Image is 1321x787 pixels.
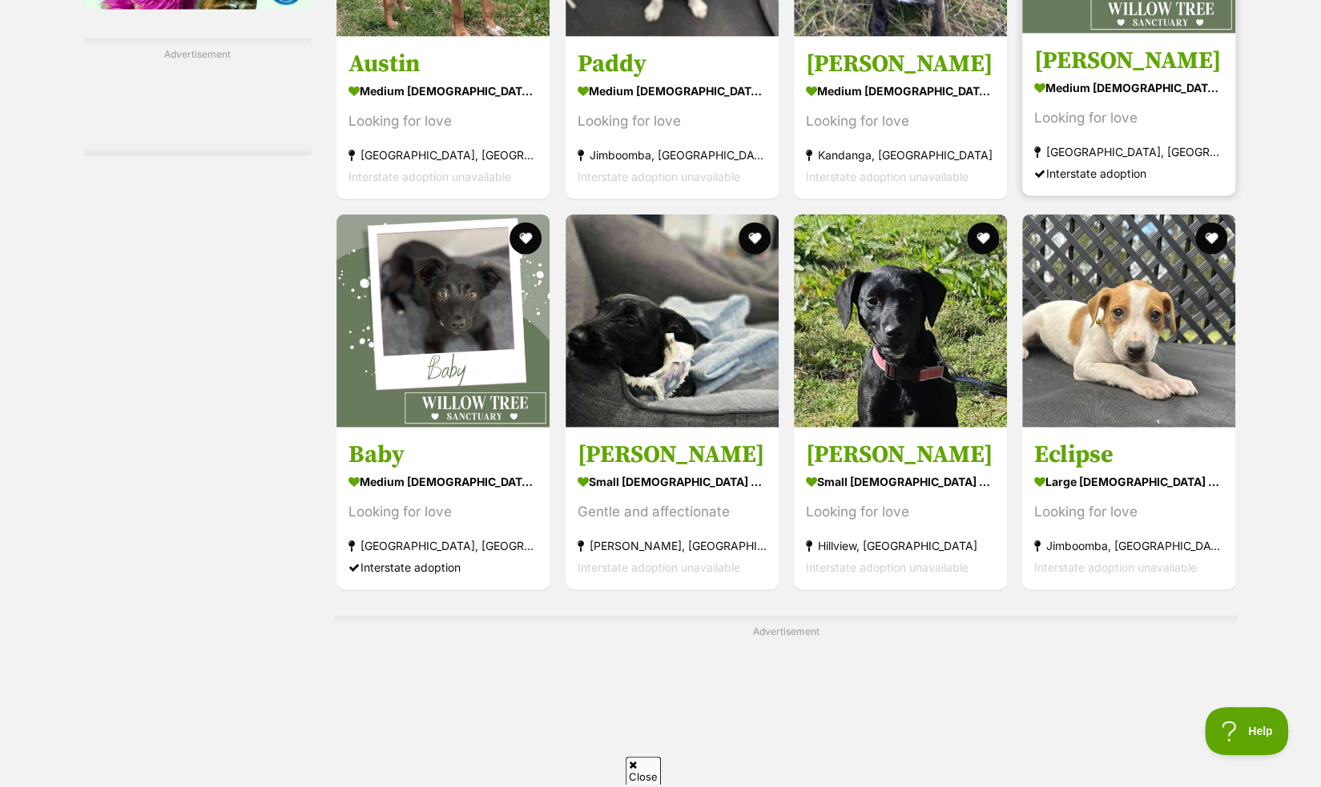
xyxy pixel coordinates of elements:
[566,37,779,199] a: Paddy medium [DEMOGRAPHIC_DATA] Dog Looking for love Jimboomba, [GEOGRAPHIC_DATA] Interstate adop...
[348,470,538,493] strong: medium [DEMOGRAPHIC_DATA] Dog
[806,49,995,79] h3: [PERSON_NAME]
[578,144,767,166] strong: Jimboomba, [GEOGRAPHIC_DATA]
[794,215,1007,428] img: Harry - Dachshund Dog
[84,38,312,155] div: Advertisement
[806,110,995,132] div: Looking for love
[794,428,1007,590] a: [PERSON_NAME] small [DEMOGRAPHIC_DATA] Dog Looking for love Hillview, [GEOGRAPHIC_DATA] Interstat...
[348,110,538,132] div: Looking for love
[578,110,767,132] div: Looking for love
[1034,501,1223,523] div: Looking for love
[566,428,779,590] a: [PERSON_NAME] small [DEMOGRAPHIC_DATA] Dog Gentle and affectionate [PERSON_NAME], [GEOGRAPHIC_DAT...
[626,757,661,785] span: Close
[348,170,511,183] span: Interstate adoption unavailable
[1196,223,1228,255] button: favourite
[1034,107,1223,129] div: Looking for love
[1034,440,1223,470] h3: Eclipse
[348,501,538,523] div: Looking for love
[348,79,538,102] strong: medium [DEMOGRAPHIC_DATA] Dog
[1034,560,1197,574] span: Interstate adoption unavailable
[806,535,995,556] strong: Hillview, [GEOGRAPHIC_DATA]
[578,470,767,493] strong: small [DEMOGRAPHIC_DATA] Dog
[578,501,767,523] div: Gentle and affectionate
[510,223,542,255] button: favourite
[1022,34,1235,196] a: [PERSON_NAME] medium [DEMOGRAPHIC_DATA] Dog Looking for love [GEOGRAPHIC_DATA], [GEOGRAPHIC_DATA]...
[1034,46,1223,76] h3: [PERSON_NAME]
[348,535,538,556] strong: [GEOGRAPHIC_DATA], [GEOGRAPHIC_DATA]
[1022,428,1235,590] a: Eclipse large [DEMOGRAPHIC_DATA] Dog Looking for love Jimboomba, [GEOGRAPHIC_DATA] Interstate ado...
[348,440,538,470] h3: Baby
[1034,470,1223,493] strong: large [DEMOGRAPHIC_DATA] Dog
[578,79,767,102] strong: medium [DEMOGRAPHIC_DATA] Dog
[1034,141,1223,163] strong: [GEOGRAPHIC_DATA], [GEOGRAPHIC_DATA]
[806,440,995,470] h3: [PERSON_NAME]
[1034,535,1223,556] strong: Jimboomba, [GEOGRAPHIC_DATA]
[806,560,969,574] span: Interstate adoption unavailable
[348,144,538,166] strong: [GEOGRAPHIC_DATA], [GEOGRAPHIC_DATA]
[566,215,779,428] img: Minnie - Dachshund (Miniature) Dog
[1205,707,1289,755] iframe: Help Scout Beacon - Open
[1022,215,1235,428] img: Eclipse - Bull Arab Dog
[806,170,969,183] span: Interstate adoption unavailable
[739,223,771,255] button: favourite
[348,556,538,578] div: Interstate adoption
[794,37,1007,199] a: [PERSON_NAME] medium [DEMOGRAPHIC_DATA] Dog Looking for love Kandanga, [GEOGRAPHIC_DATA] Intersta...
[806,470,995,493] strong: small [DEMOGRAPHIC_DATA] Dog
[806,144,995,166] strong: Kandanga, [GEOGRAPHIC_DATA]
[578,170,740,183] span: Interstate adoption unavailable
[578,560,740,574] span: Interstate adoption unavailable
[336,428,550,590] a: Baby medium [DEMOGRAPHIC_DATA] Dog Looking for love [GEOGRAPHIC_DATA], [GEOGRAPHIC_DATA] Intersta...
[336,37,550,199] a: Austin medium [DEMOGRAPHIC_DATA] Dog Looking for love [GEOGRAPHIC_DATA], [GEOGRAPHIC_DATA] Inters...
[578,535,767,556] strong: [PERSON_NAME], [GEOGRAPHIC_DATA]
[806,79,995,102] strong: medium [DEMOGRAPHIC_DATA] Dog
[967,223,999,255] button: favourite
[1034,76,1223,99] strong: medium [DEMOGRAPHIC_DATA] Dog
[1034,163,1223,184] div: Interstate adoption
[336,215,550,428] img: Baby - Mixed breed Dog
[578,440,767,470] h3: [PERSON_NAME]
[348,49,538,79] h3: Austin
[806,501,995,523] div: Looking for love
[578,49,767,79] h3: Paddy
